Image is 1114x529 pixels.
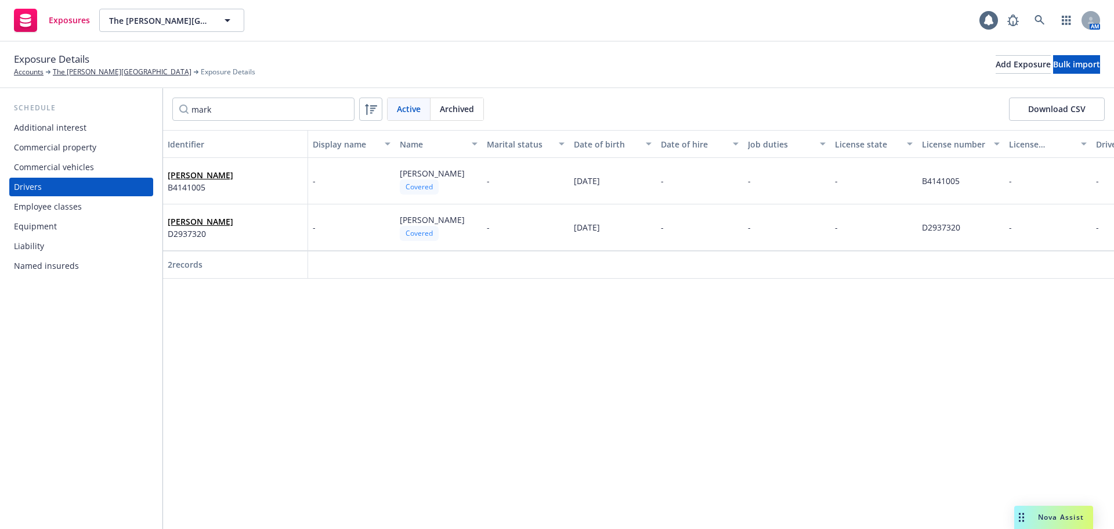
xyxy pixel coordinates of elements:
a: Liability [9,237,153,255]
span: Exposure Details [14,52,89,67]
button: License expiration date [1004,130,1091,158]
div: Schedule [9,102,153,114]
span: - [661,222,664,233]
input: Filter by keyword... [172,98,355,121]
div: License state [835,138,900,150]
a: Commercial property [9,138,153,157]
span: - [835,175,838,186]
button: Identifier [163,130,308,158]
div: Identifier [168,138,303,150]
a: Search [1028,9,1051,32]
span: - [835,222,838,233]
span: The [PERSON_NAME][GEOGRAPHIC_DATA] [109,15,209,27]
span: - [313,221,316,233]
a: Additional interest [9,118,153,137]
span: [PERSON_NAME] [400,168,465,179]
button: Bulk import [1053,55,1100,74]
span: - [748,175,751,186]
button: Date of hire [656,130,743,158]
a: Switch app [1055,9,1078,32]
button: Display name [308,130,395,158]
div: License expiration date [1009,138,1074,150]
span: [PERSON_NAME] [168,169,233,181]
span: [PERSON_NAME] [168,215,233,228]
span: - [748,222,751,233]
div: Display name [313,138,378,150]
div: Date of birth [574,138,639,150]
a: Employee classes [9,197,153,216]
span: D2937320 [168,228,233,240]
div: Named insureds [14,257,79,275]
div: Job duties [748,138,813,150]
a: Commercial vehicles [9,158,153,177]
span: 2 records [168,259,202,270]
span: D2937320 [922,222,960,233]
button: Marital status [482,130,569,158]
a: Exposures [9,4,95,37]
div: Name [400,138,465,150]
span: [DATE] [574,175,600,186]
div: Equipment [14,217,57,236]
span: - [487,222,490,233]
a: The [PERSON_NAME][GEOGRAPHIC_DATA] [53,67,191,77]
span: Archived [440,103,474,115]
div: Bulk import [1053,56,1100,73]
a: Equipment [9,217,153,236]
span: [PERSON_NAME] [400,214,465,225]
a: [PERSON_NAME] [168,170,233,181]
span: - [1096,222,1099,233]
span: - [1096,175,1099,186]
span: - [487,175,490,186]
div: Covered [400,226,439,240]
button: Add Exposure [996,55,1051,74]
a: Drivers [9,178,153,196]
a: Named insureds [9,257,153,275]
button: License state [830,130,917,158]
div: Date of hire [661,138,726,150]
span: B4141005 [168,181,233,193]
span: Exposures [49,16,90,25]
button: Download CSV [1009,98,1105,121]
span: - [661,175,664,186]
div: Commercial property [14,138,96,157]
div: Commercial vehicles [14,158,94,177]
span: - [313,175,316,187]
span: Nova Assist [1038,512,1084,522]
span: - [1009,175,1012,186]
button: Date of birth [569,130,656,158]
span: Active [397,103,421,115]
div: Additional interest [14,118,86,137]
div: Drivers [14,178,42,196]
div: Drag to move [1014,506,1029,529]
div: Employee classes [14,197,82,216]
div: Add Exposure [996,56,1051,73]
button: License number [917,130,1004,158]
button: Name [395,130,482,158]
div: Marital status [487,138,552,150]
div: Covered [400,179,439,194]
span: - [1009,222,1012,233]
div: License number [922,138,987,150]
a: Accounts [14,67,44,77]
span: [DATE] [574,222,600,233]
span: Exposure Details [201,67,255,77]
button: The [PERSON_NAME][GEOGRAPHIC_DATA] [99,9,244,32]
a: Report a Bug [1001,9,1025,32]
button: Nova Assist [1014,506,1093,529]
span: B4141005 [922,175,960,186]
div: Liability [14,237,44,255]
a: [PERSON_NAME] [168,216,233,227]
button: Job duties [743,130,830,158]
